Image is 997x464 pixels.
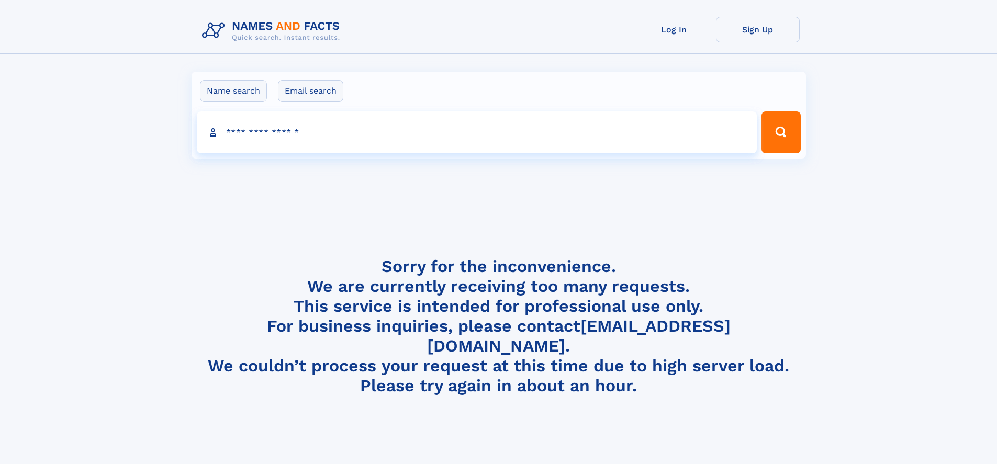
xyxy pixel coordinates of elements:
[716,17,800,42] a: Sign Up
[427,316,731,356] a: [EMAIL_ADDRESS][DOMAIN_NAME]
[278,80,343,102] label: Email search
[197,111,757,153] input: search input
[198,17,349,45] img: Logo Names and Facts
[761,111,800,153] button: Search Button
[632,17,716,42] a: Log In
[198,256,800,396] h4: Sorry for the inconvenience. We are currently receiving too many requests. This service is intend...
[200,80,267,102] label: Name search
